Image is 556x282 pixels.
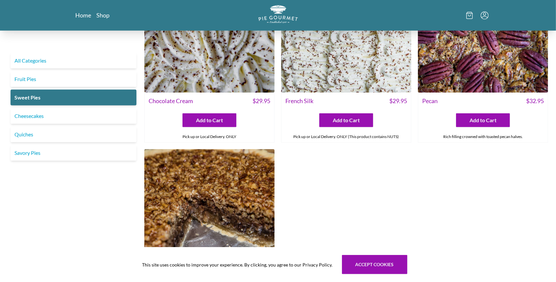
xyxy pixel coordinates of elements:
[11,127,136,142] a: Quiches
[422,97,438,105] span: Pecan
[196,116,223,124] span: Add to Cart
[456,113,510,127] button: Add to Cart
[145,131,274,142] div: Pick up or Local Delivery. ONLY
[142,261,333,268] span: This site uses cookies to improve your experience. By clicking, you agree to our Privacy Policy.
[76,11,91,19] a: Home
[342,255,407,274] button: Accept cookies
[258,5,298,25] a: Logo
[11,108,136,124] a: Cheesecakes
[97,11,110,19] a: Shop
[11,53,136,69] a: All Categories
[258,5,298,23] img: logo
[418,131,548,142] div: Rich filling crowned with toasted pecan halves.
[285,97,313,105] span: French Silk
[253,97,270,105] span: $ 29.95
[526,97,544,105] span: $ 32.95
[11,71,136,87] a: Fruit Pies
[481,12,489,19] button: Menu
[11,90,136,105] a: Sweet Pies
[144,149,275,280] img: Chocolate Pecan
[319,113,373,127] button: Add to Cart
[281,131,411,142] div: Pick up or Local Delivery. ONLY (This product contains NUTS)
[149,97,193,105] span: Chocolate Cream
[470,116,496,124] span: Add to Cart
[182,113,236,127] button: Add to Cart
[11,145,136,161] a: Savory Pies
[333,116,360,124] span: Add to Cart
[389,97,407,105] span: $ 29.95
